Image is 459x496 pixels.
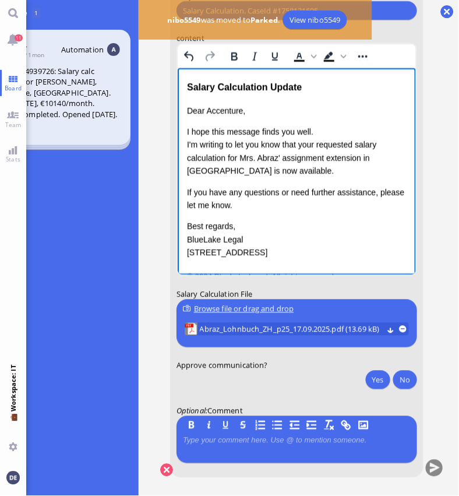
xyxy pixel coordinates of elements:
p: Dear Accenture, [9,36,229,49]
img: Aut [107,43,120,56]
button: B [185,420,198,432]
button: S [236,420,249,432]
span: was moved to . [164,15,283,25]
body: Rich Text Area. Press ALT-0 for help. [9,12,229,215]
p: Best regards, BlueLake Legal [STREET_ADDRESS] [9,152,229,191]
span: 1mon [21,51,48,59]
button: U [220,420,232,432]
p: If you have any questions or need further assistance, please let me know. [9,118,229,144]
button: Yes [366,371,390,389]
span: Approve communication? [176,360,268,371]
button: Redo [200,48,220,65]
span: Optional [176,406,206,416]
span: Automation [61,44,104,55]
span: 💼 Workspace: IT [9,412,17,438]
button: No [393,371,416,389]
button: Italic [245,48,264,65]
img: You [6,472,19,484]
small: © 2024 BlueLake Legal. All rights reserved. [9,204,158,213]
b: Parked [251,15,278,25]
button: remove [399,326,407,333]
b: nibo5549 [167,15,201,25]
a: View Abraz_Lohnbuch_ZH_p25_17.09.2025.pdf [200,323,383,336]
button: Cancel [160,464,173,477]
span: Team [2,121,24,129]
a: View nibo5549 [283,10,347,29]
span: Board [2,84,24,92]
span: Salary Calculation File [176,290,253,300]
span: 11 [15,34,23,41]
span: Abraz_Lohnbuch_ZH_p25_17.09.2025.pdf (13.69 kB) [200,323,383,336]
div: Background color Black [319,48,348,65]
button: Reveal or hide additional toolbar items [353,48,373,65]
div: Browse file or drag and drop [183,303,411,315]
img: Abraz_Lohnbuch_ZH_p25_17.09.2025.pdf [185,323,197,336]
div: Salary Calculation Update [9,12,229,27]
button: Bold [224,48,244,65]
iframe: Rich Text Area [178,68,416,275]
span: 1 [34,9,38,17]
button: I [202,420,215,432]
span: Comment [207,406,243,416]
button: Download Abraz_Lohnbuch_ZH_p25_17.09.2025.pdf [387,326,395,333]
lob-view: Abraz_Lohnbuch_ZH_p25_17.09.2025.pdf (13.69 kB) [185,323,409,336]
em: : [176,406,207,416]
div: Text color Black [289,48,319,65]
button: Undo [179,48,199,65]
span: Stats [3,155,23,163]
button: Underline [265,48,285,65]
p: I hope this message finds you well. I'm writing to let you know that your requested salary calcul... [9,57,229,110]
